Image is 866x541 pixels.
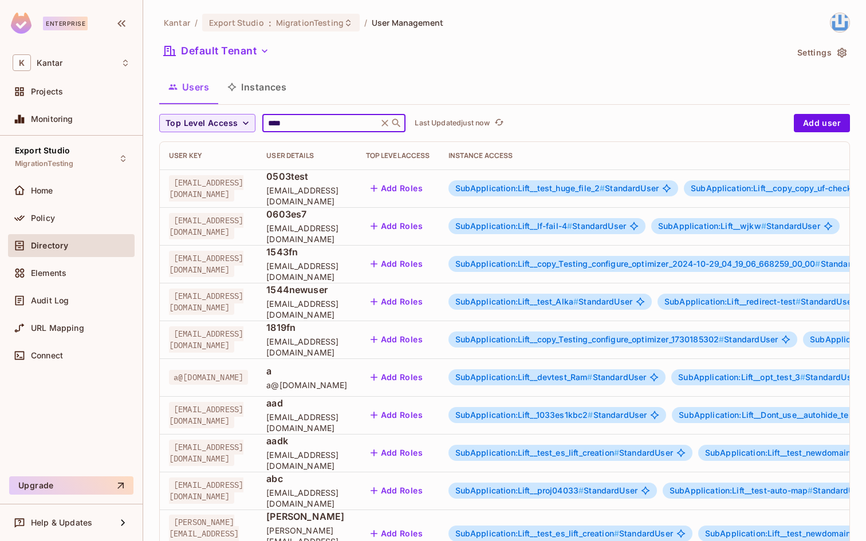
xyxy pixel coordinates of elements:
[169,289,243,315] span: [EMAIL_ADDRESS][DOMAIN_NAME]
[455,528,619,538] span: SubApplication:Lift__test_es_lift_creation
[209,17,264,28] span: Export Studio
[455,410,647,420] span: StandardUser
[276,17,344,28] span: MigrationTesting
[266,397,347,409] span: aad
[366,368,428,386] button: Add Roles
[31,296,69,305] span: Audit Log
[455,297,632,306] span: StandardUser
[266,321,347,334] span: 1819fn
[366,330,428,349] button: Add Roles
[587,372,592,382] span: #
[588,410,593,420] span: #
[366,255,428,273] button: Add Roles
[266,380,347,390] span: a@[DOMAIN_NAME]
[364,17,367,28] li: /
[678,372,805,382] span: SubApplication:Lift__opt_test_3
[761,221,766,231] span: #
[169,151,248,160] div: User Key
[455,485,584,495] span: SubApplication:Lift__proj04033
[37,58,62,68] span: Workspace: Kantar
[794,114,850,132] button: Add user
[268,18,272,27] span: :
[9,476,133,495] button: Upgrade
[266,435,347,447] span: aadk
[578,485,584,495] span: #
[600,183,605,193] span: #
[218,73,296,101] button: Instances
[169,175,243,202] span: [EMAIL_ADDRESS][DOMAIN_NAME]
[494,117,504,129] span: refresh
[455,335,778,344] span: StandardUser
[266,487,347,509] span: [EMAIL_ADDRESS][DOMAIN_NAME]
[169,477,243,504] span: [EMAIL_ADDRESS][DOMAIN_NAME]
[455,184,659,193] span: StandardUser
[266,246,347,258] span: 1543fn
[43,17,88,30] div: Enterprise
[455,529,673,538] span: StandardUser
[159,42,274,60] button: Default Tenant
[31,518,92,527] span: Help & Updates
[670,485,813,495] span: SubApplication:Lift__test-auto-map
[455,410,593,420] span: SubApplication:Lift__1033es1kbc2
[266,365,347,377] span: a
[169,440,243,466] span: [EMAIL_ADDRESS][DOMAIN_NAME]
[31,268,66,278] span: Elements
[372,17,443,28] span: User Management
[266,151,347,160] div: User Details
[366,217,428,235] button: Add Roles
[15,159,73,168] span: MigrationTesting
[455,183,605,193] span: SubApplication:Lift__test_huge_file_2
[455,222,626,231] span: StandardUser
[415,119,490,128] p: Last Updated just now
[455,448,619,457] span: SubApplication:Lift__test_es_lift_creation
[164,17,190,28] span: the active workspace
[266,170,347,183] span: 0503test
[614,528,619,538] span: #
[366,481,428,500] button: Add Roles
[31,214,55,223] span: Policy
[266,412,347,433] span: [EMAIL_ADDRESS][DOMAIN_NAME]
[455,221,573,231] span: SubApplication:Lift__lf-fail-4
[678,373,859,382] span: StandardUser
[366,406,428,424] button: Add Roles
[455,448,673,457] span: StandardUser
[266,510,347,523] span: [PERSON_NAME]
[169,213,243,239] span: [EMAIL_ADDRESS][DOMAIN_NAME]
[455,259,821,268] span: SubApplication:Lift__copy_Testing_configure_optimizer_2024-10-29_04_19_06_668259_00_00
[31,241,68,250] span: Directory
[266,449,347,471] span: [EMAIL_ADDRESS][DOMAIN_NAME]
[266,283,347,296] span: 1544newuser
[705,448,856,457] span: SubApplication:Lift__test_newdomain
[614,448,619,457] span: #
[455,297,579,306] span: SubApplication:Lift__test_Alka
[15,146,70,155] span: Export Studio
[169,370,248,385] span: a@[DOMAIN_NAME]
[567,221,572,231] span: #
[455,372,593,382] span: SubApplication:Lift__devtest_Ram
[800,372,805,382] span: #
[793,44,850,62] button: Settings
[31,114,73,124] span: Monitoring
[573,297,578,306] span: #
[31,323,84,333] span: URL Mapping
[455,373,647,382] span: StandardUser
[658,222,820,231] span: StandardUser
[31,186,53,195] span: Home
[492,116,506,130] button: refresh
[169,326,243,353] span: [EMAIL_ADDRESS][DOMAIN_NAME]
[31,87,63,96] span: Projects
[719,334,724,344] span: #
[159,73,218,101] button: Users
[455,486,637,495] span: StandardUser
[266,260,347,282] span: [EMAIL_ADDRESS][DOMAIN_NAME]
[195,17,198,28] li: /
[455,334,725,344] span: SubApplication:Lift__copy_Testing_configure_optimizer_1730185302
[169,251,243,277] span: [EMAIL_ADDRESS][DOMAIN_NAME]
[11,13,32,34] img: SReyMgAAAABJRU5ErkJggg==
[169,402,243,428] span: [EMAIL_ADDRESS][DOMAIN_NAME]
[266,185,347,207] span: [EMAIL_ADDRESS][DOMAIN_NAME]
[266,336,347,358] span: [EMAIL_ADDRESS][DOMAIN_NAME]
[796,297,801,306] span: #
[808,485,813,495] span: #
[830,13,849,32] img: ramanesh.pv@kantar.com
